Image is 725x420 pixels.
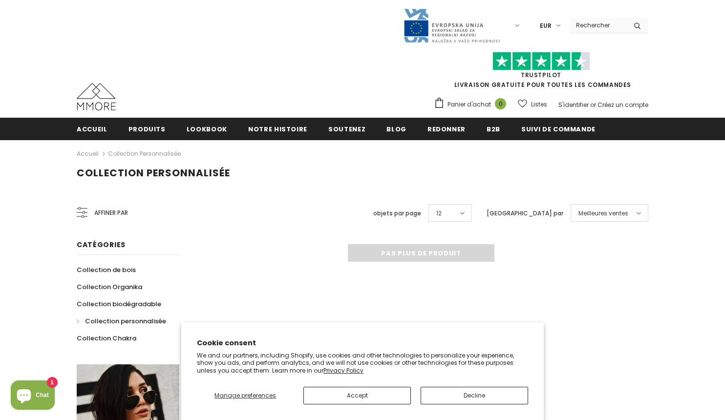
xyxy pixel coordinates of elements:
span: 12 [436,209,442,218]
a: Collection biodégradable [77,295,161,313]
span: Collection biodégradable [77,299,161,309]
p: We and our partners, including Shopify, use cookies and other technologies to personalize your ex... [197,352,528,375]
a: B2B [487,118,500,140]
span: Suivi de commande [521,125,596,134]
a: Produits [128,118,166,140]
button: Accept [303,387,411,404]
input: Search Site [570,18,626,32]
a: Redonner [427,118,466,140]
a: S'identifier [558,101,589,109]
a: Privacy Policy [323,366,363,375]
span: Collection de bois [77,265,136,274]
a: Collection Organika [77,278,142,295]
a: soutenez [328,118,365,140]
a: Listes [518,96,547,113]
span: Listes [531,100,547,109]
a: Collection de bois [77,261,136,278]
span: Collection personnalisée [77,166,230,180]
a: Collection personnalisée [77,313,166,330]
span: Manage preferences [214,391,276,399]
img: Javni Razpis [403,8,501,43]
span: Collection personnalisée [85,316,166,326]
span: Blog [386,125,406,134]
button: Manage preferences [197,387,294,404]
a: Suivi de commande [521,118,596,140]
span: Lookbook [187,125,227,134]
a: Collection Chakra [77,330,136,347]
span: 0 [495,98,506,109]
h2: Cookie consent [197,338,528,348]
span: Redonner [427,125,466,134]
a: Créez un compte [597,101,648,109]
a: Lookbook [187,118,227,140]
inbox-online-store-chat: Shopify online store chat [8,380,58,412]
button: Decline [421,387,528,404]
a: Notre histoire [248,118,307,140]
span: Panier d'achat [448,100,491,109]
a: TrustPilot [521,71,561,79]
span: Collection Organika [77,282,142,292]
span: soutenez [328,125,365,134]
span: B2B [487,125,500,134]
a: Blog [386,118,406,140]
span: Catégories [77,240,126,250]
a: Collection personnalisée [108,149,181,158]
label: objets par page [373,209,421,218]
a: Accueil [77,148,99,160]
span: Affiner par [94,208,128,218]
span: Accueil [77,125,107,134]
label: [GEOGRAPHIC_DATA] par [487,209,563,218]
span: Produits [128,125,166,134]
span: Collection Chakra [77,334,136,343]
span: Notre histoire [248,125,307,134]
a: Accueil [77,118,107,140]
span: Meilleures ventes [578,209,628,218]
a: Panier d'achat 0 [434,97,511,112]
span: EUR [540,21,552,31]
span: or [590,101,596,109]
span: LIVRAISON GRATUITE POUR TOUTES LES COMMANDES [434,56,648,89]
img: Faites confiance aux étoiles pilotes [492,52,590,71]
a: Javni Razpis [403,21,501,29]
img: Cas MMORE [77,83,116,110]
